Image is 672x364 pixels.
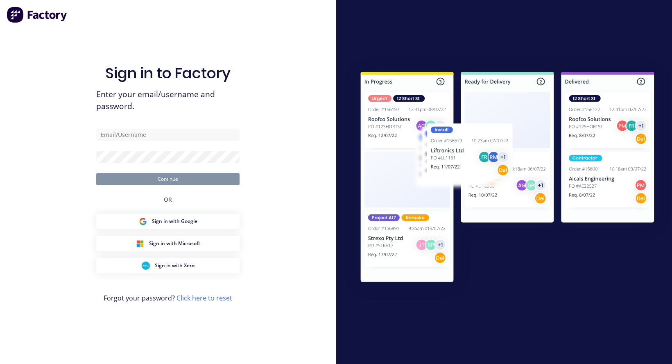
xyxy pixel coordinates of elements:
button: Continue [96,173,240,185]
img: Google Sign in [139,217,147,225]
div: OR [164,185,172,214]
button: Microsoft Sign inSign in with Microsoft [96,236,240,251]
span: Enter your email/username and password. [96,89,240,112]
button: Google Sign inSign in with Google [96,214,240,229]
button: Xero Sign inSign in with Xero [96,258,240,273]
img: Xero Sign in [142,262,150,270]
span: Sign in with Xero [155,262,195,269]
img: Factory [7,7,68,23]
span: Sign in with Google [152,218,197,225]
img: Microsoft Sign in [136,239,144,248]
h1: Sign in to Factory [105,64,231,82]
input: Email/Username [96,129,240,141]
span: Sign in with Microsoft [149,240,200,247]
a: Click here to reset [176,293,232,303]
span: Forgot your password? [104,293,232,303]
